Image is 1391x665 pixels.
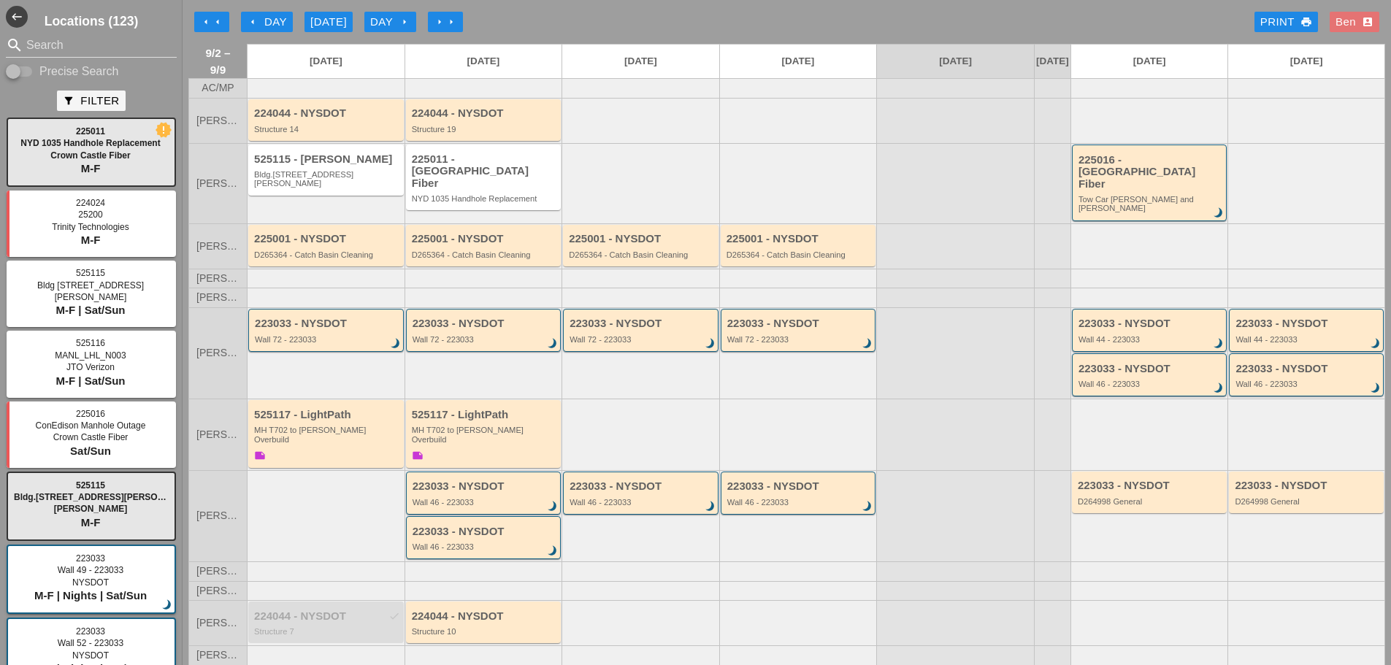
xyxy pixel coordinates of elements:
[413,480,557,493] div: 223033 - NYSDOT
[1078,363,1223,375] div: 223033 - NYSDOT
[58,638,123,648] span: Wall 52 - 223033
[76,480,105,491] span: 525115
[1078,335,1223,344] div: Wall 44 - 223033
[81,234,101,246] span: M-F
[58,565,123,575] span: Wall 49 - 223033
[720,45,877,78] a: [DATE]
[254,125,400,134] div: Structure 14
[26,34,156,57] input: Search
[196,510,240,521] span: [PERSON_NAME]
[388,610,400,622] i: check
[254,426,400,444] div: MH T702 to Boldyn MH Overbuild
[412,426,558,444] div: MH T702 to Boldyn MH Overbuild
[254,450,266,461] i: note
[55,374,125,387] span: M-F | Sat/Sun
[202,82,234,93] span: AC/MP
[412,194,558,203] div: NYD 1035 Handhole Replacement
[1078,195,1223,213] div: Tow Car Broome and Willett
[727,498,872,507] div: Wall 46 - 223033
[254,233,400,245] div: 225001 - NYSDOT
[53,432,129,442] span: Crown Castle Fiber
[413,526,557,538] div: 223033 - NYSDOT
[72,577,109,588] span: NYSDOT
[196,566,240,577] span: [PERSON_NAME]
[412,153,558,190] div: 225011 - [GEOGRAPHIC_DATA] Fiber
[727,480,872,493] div: 223033 - NYSDOT
[39,64,119,79] label: Precise Search
[54,504,128,514] span: [PERSON_NAME]
[570,335,714,344] div: Wall 72 - 223033
[254,409,400,421] div: 525117 - LightPath
[399,16,410,28] i: arrow_right
[364,12,416,32] button: Day
[405,45,562,78] a: [DATE]
[445,16,457,28] i: arrow_right
[247,16,258,28] i: arrow_left
[727,233,873,245] div: 225001 - NYSDOT
[413,542,557,551] div: Wall 46 - 223033
[78,210,102,220] span: 25200
[196,45,240,78] span: 9/2 – 9/9
[254,627,400,636] div: Structure 7
[70,445,111,457] span: Sat/Sun
[1235,380,1379,388] div: Wall 46 - 223033
[255,335,399,344] div: Wall 72 - 223033
[413,318,557,330] div: 223033 - NYSDOT
[81,162,101,174] span: M-F
[55,350,126,361] span: MANL_LHL_N003
[412,610,558,623] div: 224044 - NYSDOT
[545,336,561,352] i: brightness_3
[727,318,872,330] div: 223033 - NYSDOT
[157,123,170,137] i: new_releases
[159,597,175,613] i: brightness_3
[388,336,404,352] i: brightness_3
[1235,318,1379,330] div: 223033 - NYSDOT
[36,420,146,431] span: ConEdison Manhole Outage
[1368,380,1384,396] i: brightness_3
[1300,16,1312,28] i: print
[1035,45,1070,78] a: [DATE]
[1228,45,1384,78] a: [DATE]
[859,336,875,352] i: brightness_3
[76,198,105,208] span: 224024
[1235,497,1380,506] div: D264998 General
[76,409,105,419] span: 225016
[412,627,558,636] div: Structure 10
[196,241,240,252] span: [PERSON_NAME]
[304,12,353,32] button: [DATE]
[254,107,400,120] div: 224044 - NYSDOT
[254,250,400,259] div: D265364 - Catch Basin Cleaning
[63,93,119,109] div: Filter
[569,250,715,259] div: D265364 - Catch Basin Cleaning
[569,233,715,245] div: 225001 - NYSDOT
[14,492,197,502] span: Bldg.[STREET_ADDRESS][PERSON_NAME]
[370,14,410,31] div: Day
[1071,45,1228,78] a: [DATE]
[1336,14,1373,31] div: Ben
[241,12,293,32] button: Day
[212,16,223,28] i: arrow_left
[76,553,105,564] span: 223033
[76,126,105,137] span: 225011
[63,95,74,107] i: filter_alt
[248,45,405,78] a: [DATE]
[1235,363,1379,375] div: 223033 - NYSDOT
[52,222,129,232] span: Trinity Technologies
[412,409,558,421] div: 525117 - LightPath
[76,626,105,637] span: 223033
[37,280,144,291] span: Bldg [STREET_ADDRESS]
[1254,12,1318,32] a: Print
[1211,205,1227,221] i: brightness_3
[1078,480,1224,492] div: 223033 - NYSDOT
[196,178,240,189] span: [PERSON_NAME]
[55,304,125,316] span: M-F | Sat/Sun
[412,233,558,245] div: 225001 - NYSDOT
[196,115,240,126] span: [PERSON_NAME]
[570,480,714,493] div: 223033 - NYSDOT
[50,150,130,161] span: Crown Castle Fiber
[6,6,28,28] button: Shrink Sidebar
[570,498,714,507] div: Wall 46 - 223033
[34,589,147,601] span: M-F | Nights | Sat/Sun
[196,292,240,303] span: [PERSON_NAME]
[1211,380,1227,396] i: brightness_3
